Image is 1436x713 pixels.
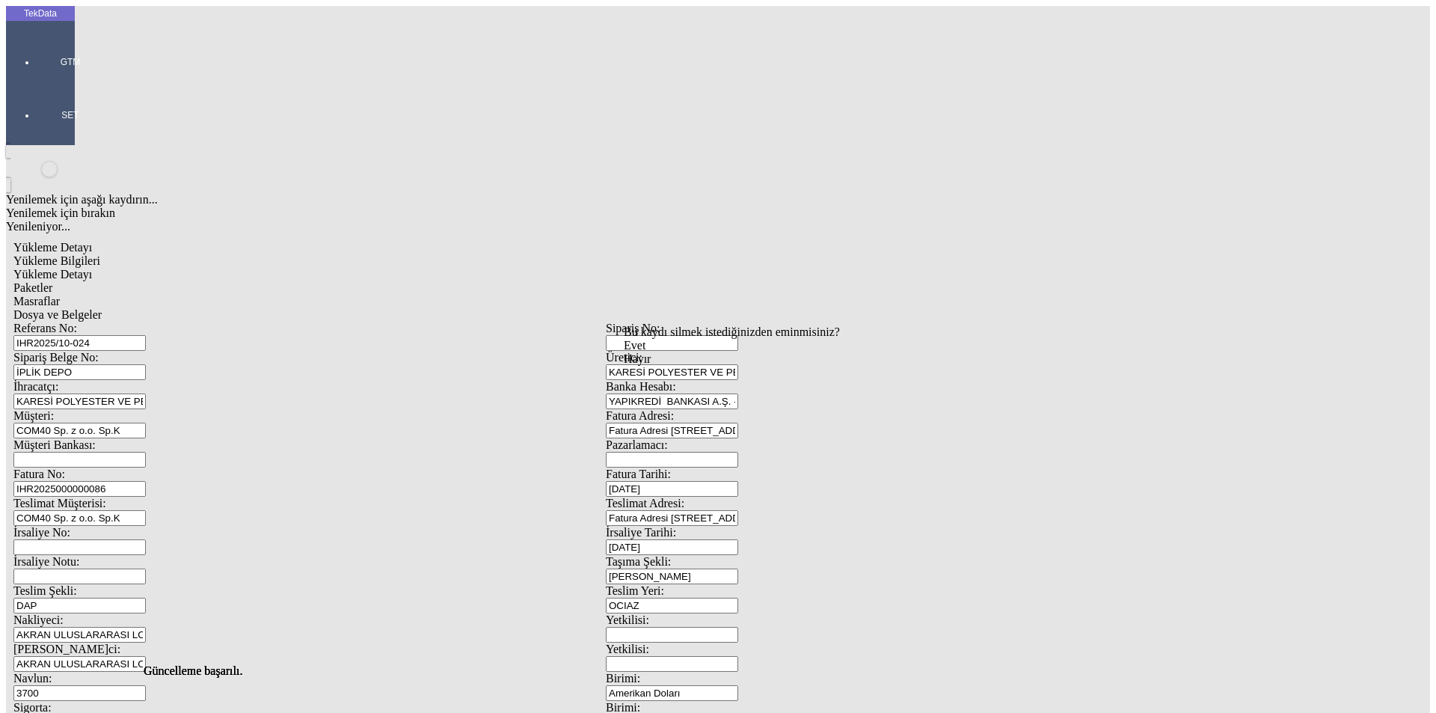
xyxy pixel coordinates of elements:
[606,555,671,568] span: Taşıma Şekli:
[606,351,642,364] span: Üretici:
[606,468,671,480] span: Fatura Tarihi:
[13,672,52,685] span: Navlun:
[13,254,100,267] span: Yükleme Bilgileri
[13,555,79,568] span: İrsaliye Notu:
[13,438,96,451] span: Müşteri Bankası:
[13,380,58,393] span: İhracatçı:
[6,206,1206,220] div: Yenilemek için bırakın
[624,339,840,352] div: Evet
[13,308,102,321] span: Dosya ve Belgeler
[606,380,676,393] span: Banka Hesabı:
[13,281,52,294] span: Paketler
[48,56,93,68] span: GTM
[13,584,77,597] span: Teslim Şekli:
[13,613,64,626] span: Nakliyeci:
[606,409,674,422] span: Fatura Adresi:
[13,468,65,480] span: Fatura No:
[606,672,640,685] span: Birimi:
[606,526,676,539] span: İrsaliye Tarihi:
[48,109,93,121] span: SET
[13,409,54,422] span: Müşteri:
[6,220,1206,233] div: Yenileniyor...
[13,643,120,655] span: [PERSON_NAME]ci:
[606,584,664,597] span: Teslim Yeri:
[606,613,649,626] span: Yetkilisi:
[13,295,60,307] span: Masraflar
[606,497,684,509] span: Teslimat Adresi:
[13,497,106,509] span: Teslimat Müşterisi:
[144,664,1292,678] div: Güncelleme başarılı.
[606,322,660,334] span: Sipariş No:
[624,352,651,365] span: Hayır
[13,351,99,364] span: Sipariş Belge No:
[624,339,645,352] span: Evet
[13,526,70,539] span: İrsaliye No:
[13,322,77,334] span: Referans No:
[624,352,840,366] div: Hayır
[624,325,840,339] div: Bu kaydı silmek istediğinizden eminmisiniz?
[606,438,668,451] span: Pazarlamacı:
[13,268,92,281] span: Yükleme Detayı
[13,241,92,254] span: Yükleme Detayı
[6,193,1206,206] div: Yenilemek için aşağı kaydırın...
[606,643,649,655] span: Yetkilisi:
